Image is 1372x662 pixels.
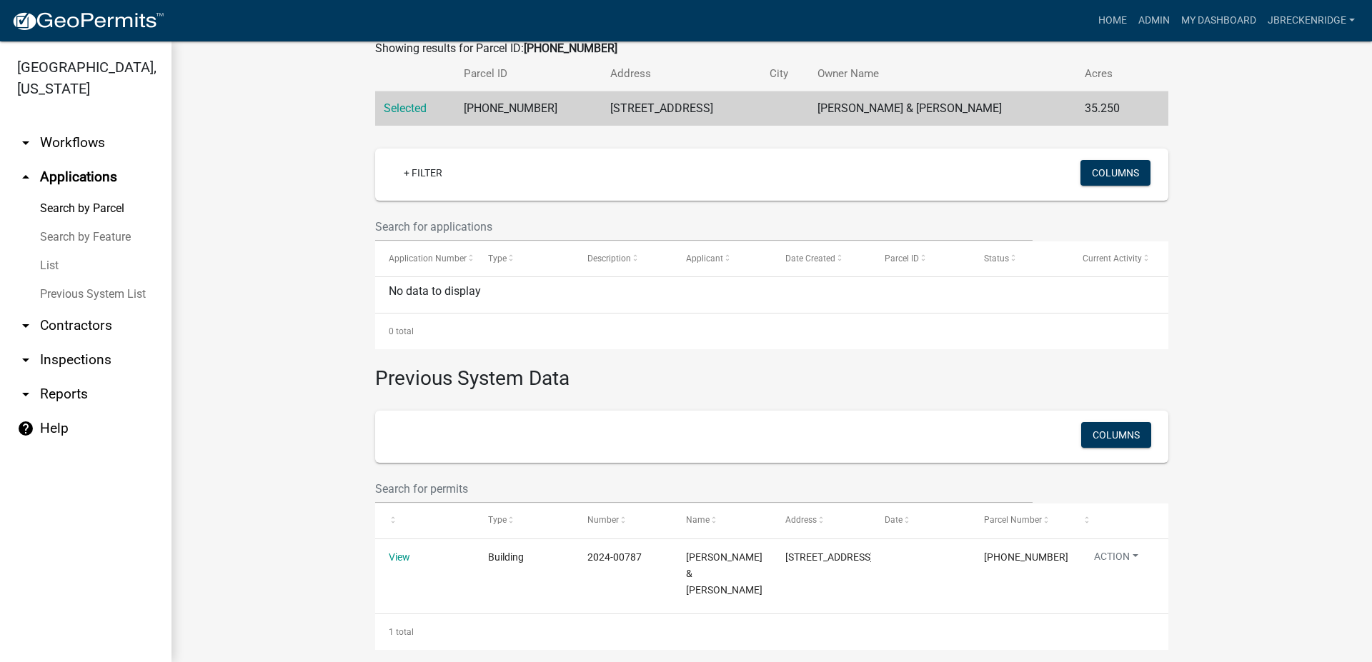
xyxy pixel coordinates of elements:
[587,515,619,525] span: Number
[772,241,871,276] datatable-header-cell: Date Created
[488,254,507,264] span: Type
[474,241,574,276] datatable-header-cell: Type
[1076,57,1145,91] th: Acres
[1093,7,1133,34] a: Home
[602,91,761,126] td: [STREET_ADDRESS]
[1175,7,1262,34] a: My Dashboard
[488,551,524,563] span: Building
[574,503,673,538] datatable-header-cell: Number
[488,515,507,525] span: Type
[392,160,454,186] a: + Filter
[686,515,710,525] span: Name
[686,254,723,264] span: Applicant
[17,351,34,368] i: arrow_drop_down
[587,254,631,264] span: Description
[984,254,1009,264] span: Status
[389,254,467,264] span: Application Number
[1083,549,1150,570] button: Action
[686,551,762,596] span: DAVID JR & SHERRI HALL
[984,515,1042,525] span: Parcel Number
[984,551,1068,563] span: 077-00-00-028
[455,91,602,126] td: [PHONE_NUMBER]
[389,551,410,563] a: View
[384,101,427,115] a: Selected
[17,169,34,186] i: arrow_drop_up
[1133,7,1175,34] a: Admin
[871,241,970,276] datatable-header-cell: Parcel ID
[1262,7,1361,34] a: Jbreckenridge
[1069,241,1168,276] datatable-header-cell: Current Activity
[375,40,1168,57] div: Showing results for Parcel ID:
[672,241,772,276] datatable-header-cell: Applicant
[809,57,1076,91] th: Owner Name
[1081,422,1151,448] button: Columns
[761,57,808,91] th: City
[785,515,817,525] span: Address
[455,57,602,91] th: Parcel ID
[574,241,673,276] datatable-header-cell: Description
[785,551,873,563] span: 840 Nation Rd
[375,349,1168,393] h3: Previous System Data
[474,503,574,538] datatable-header-cell: Type
[970,503,1070,538] datatable-header-cell: Parcel Number
[375,474,1033,503] input: Search for permits
[1076,91,1145,126] td: 35.250
[587,551,642,563] span: 2024-00787
[375,614,1168,650] div: 1 total
[524,41,617,55] strong: [PHONE_NUMBER]
[772,503,871,538] datatable-header-cell: Address
[17,420,34,437] i: help
[375,212,1033,241] input: Search for applications
[375,277,1168,313] div: No data to display
[785,254,835,264] span: Date Created
[885,515,903,525] span: Date
[970,241,1070,276] datatable-header-cell: Status
[602,57,761,91] th: Address
[375,241,474,276] datatable-header-cell: Application Number
[1083,254,1142,264] span: Current Activity
[17,317,34,334] i: arrow_drop_down
[17,386,34,403] i: arrow_drop_down
[672,503,772,538] datatable-header-cell: Name
[17,134,34,151] i: arrow_drop_down
[375,314,1168,349] div: 0 total
[885,254,919,264] span: Parcel ID
[1080,160,1150,186] button: Columns
[809,91,1076,126] td: [PERSON_NAME] & [PERSON_NAME]
[871,503,970,538] datatable-header-cell: Date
